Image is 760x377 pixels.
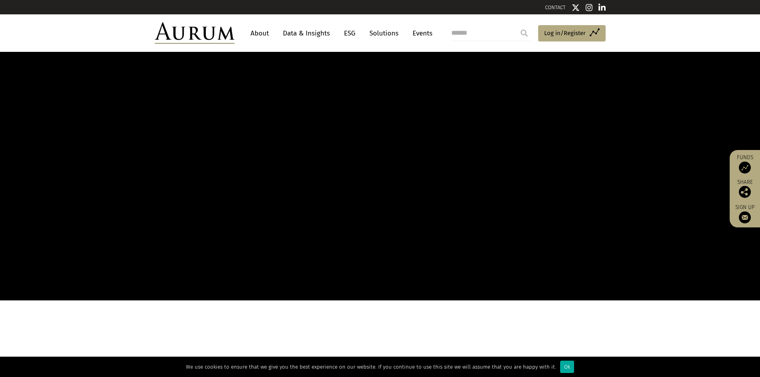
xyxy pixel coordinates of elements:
img: Instagram icon [586,4,593,12]
a: ESG [340,26,359,41]
img: Access Funds [739,162,751,174]
a: About [247,26,273,41]
img: Share this post [739,186,751,198]
a: Funds [734,154,756,174]
a: CONTACT [545,4,566,10]
a: Sign up [734,204,756,223]
div: Share [734,180,756,198]
input: Submit [516,25,532,41]
a: Log in/Register [538,25,606,42]
div: Ok [560,361,574,373]
a: Events [409,26,432,41]
img: Linkedin icon [598,4,606,12]
img: Twitter icon [572,4,580,12]
a: Solutions [365,26,403,41]
span: Log in/Register [544,28,586,38]
img: Sign up to our newsletter [739,211,751,223]
a: Data & Insights [279,26,334,41]
img: Aurum [155,22,235,44]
